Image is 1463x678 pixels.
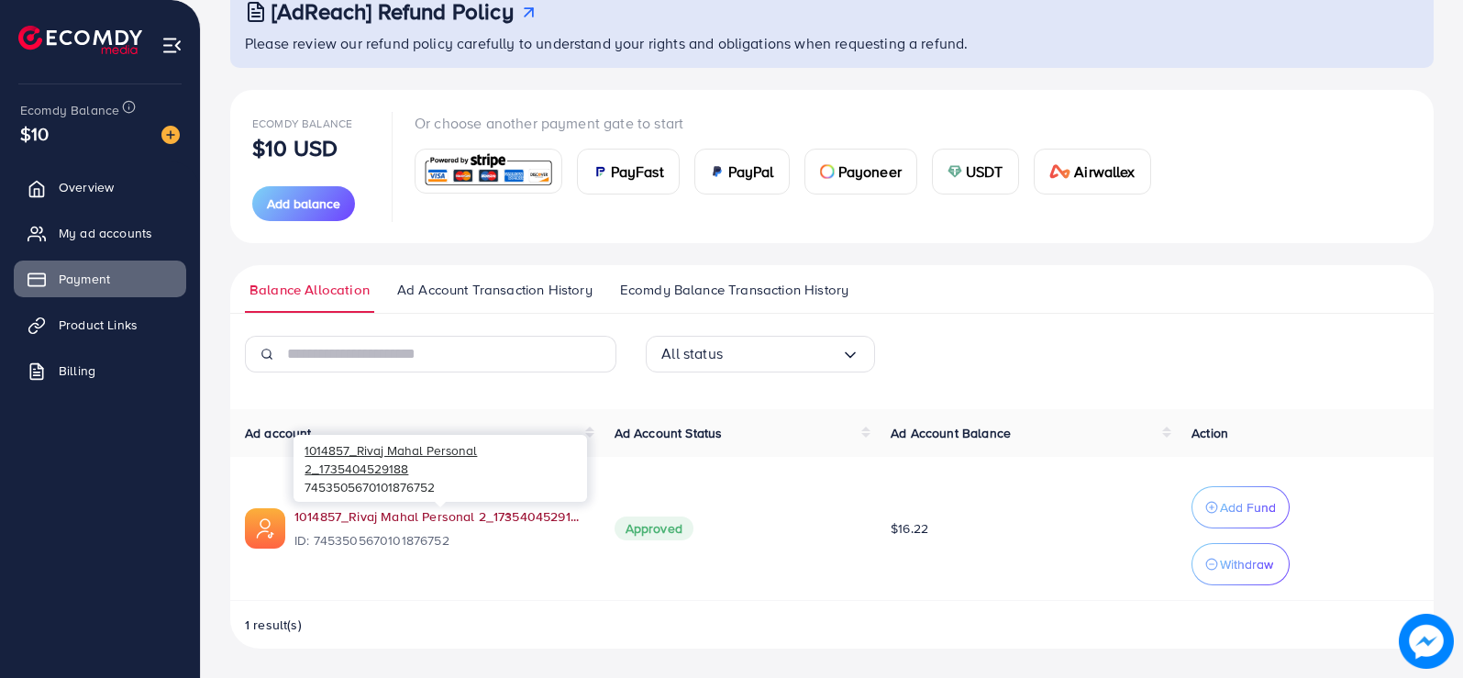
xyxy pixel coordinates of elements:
[723,339,841,368] input: Search for option
[14,169,186,206] a: Overview
[294,531,585,550] span: ID: 7453505670101876752
[804,149,917,195] a: cardPayoneer
[1191,543,1290,585] button: Withdraw
[245,424,312,442] span: Ad account
[14,261,186,297] a: Payment
[948,164,962,179] img: card
[305,441,477,477] span: 1014857_Rivaj Mahal Personal 2_1735404529188
[646,336,875,372] div: Search for option
[710,164,725,179] img: card
[14,215,186,251] a: My ad accounts
[14,306,186,343] a: Product Links
[728,161,774,183] span: PayPal
[14,352,186,389] a: Billing
[415,149,562,194] a: card
[59,316,138,334] span: Product Links
[1074,161,1135,183] span: Airwallex
[891,424,1011,442] span: Ad Account Balance
[577,149,680,195] a: cardPayFast
[59,361,95,380] span: Billing
[694,149,790,195] a: cardPayPal
[1034,149,1151,195] a: cardAirwallex
[245,616,302,634] span: 1 result(s)
[249,280,370,300] span: Balance Allocation
[294,435,587,501] div: 7453505670101876752
[397,280,593,300] span: Ad Account Transaction History
[252,137,338,159] p: $10 USD
[820,164,835,179] img: card
[421,151,556,191] img: card
[415,112,1166,134] p: Or choose another payment gate to start
[18,26,142,54] img: logo
[1191,424,1228,442] span: Action
[294,507,585,526] a: 1014857_Rivaj Mahal Personal 2_1735404529188
[1220,553,1273,575] p: Withdraw
[1191,486,1290,528] button: Add Fund
[1220,496,1276,518] p: Add Fund
[20,101,119,119] span: Ecomdy Balance
[620,280,848,300] span: Ecomdy Balance Transaction History
[161,126,180,144] img: image
[593,164,607,179] img: card
[615,424,723,442] span: Ad Account Status
[661,339,723,368] span: All status
[966,161,1003,183] span: USDT
[161,35,183,56] img: menu
[1399,614,1454,669] img: image
[611,161,664,183] span: PayFast
[891,519,928,538] span: $16.22
[267,195,340,213] span: Add balance
[59,270,110,288] span: Payment
[245,508,285,549] img: ic-ads-acc.e4c84228.svg
[252,186,355,221] button: Add balance
[59,224,152,242] span: My ad accounts
[20,120,49,147] span: $10
[932,149,1019,195] a: cardUSDT
[59,178,114,196] span: Overview
[838,161,902,183] span: Payoneer
[1049,164,1071,179] img: card
[615,517,693,540] span: Approved
[252,116,352,131] span: Ecomdy Balance
[245,32,1423,54] p: Please review our refund policy carefully to understand your rights and obligations when requesti...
